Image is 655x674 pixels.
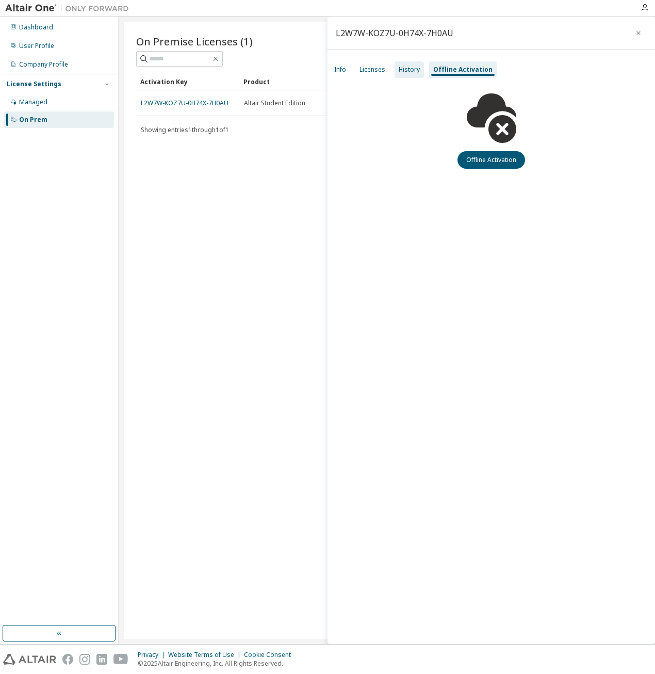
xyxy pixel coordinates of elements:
div: Managed [19,98,47,106]
div: Offline Activation [433,66,493,74]
p: © 2025 Altair Engineering, Inc. All Rights Reserved. [138,659,297,668]
div: Dashboard [19,23,53,31]
div: License Settings [7,80,61,88]
a: L2W7W-KOZ7U-0H74X-7H0AU [141,99,228,107]
img: linkedin.svg [96,654,107,665]
img: youtube.svg [113,654,128,665]
span: Altair Student Edition [244,99,305,107]
button: Offline Activation [457,151,525,169]
div: Company Profile [19,60,68,69]
div: On Prem [19,116,47,124]
div: L2W7W-KOZ7U-0H74X-7H0AU [336,29,453,37]
div: Cookie Consent [244,651,297,659]
div: User Profile [19,42,54,50]
div: Website Terms of Use [168,651,244,659]
img: instagram.svg [79,654,90,665]
div: Privacy [138,651,168,659]
div: Activation Key [140,73,235,90]
div: History [399,66,420,74]
div: Licenses [359,66,385,74]
img: facebook.svg [62,654,73,665]
span: On Premise Licenses (1) [136,34,253,49]
span: Showing entries 1 through 1 of 1 [141,125,229,134]
div: Info [334,66,346,74]
img: altair_logo.svg [3,654,56,665]
div: Product [243,73,338,90]
img: Altair One [5,3,134,13]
